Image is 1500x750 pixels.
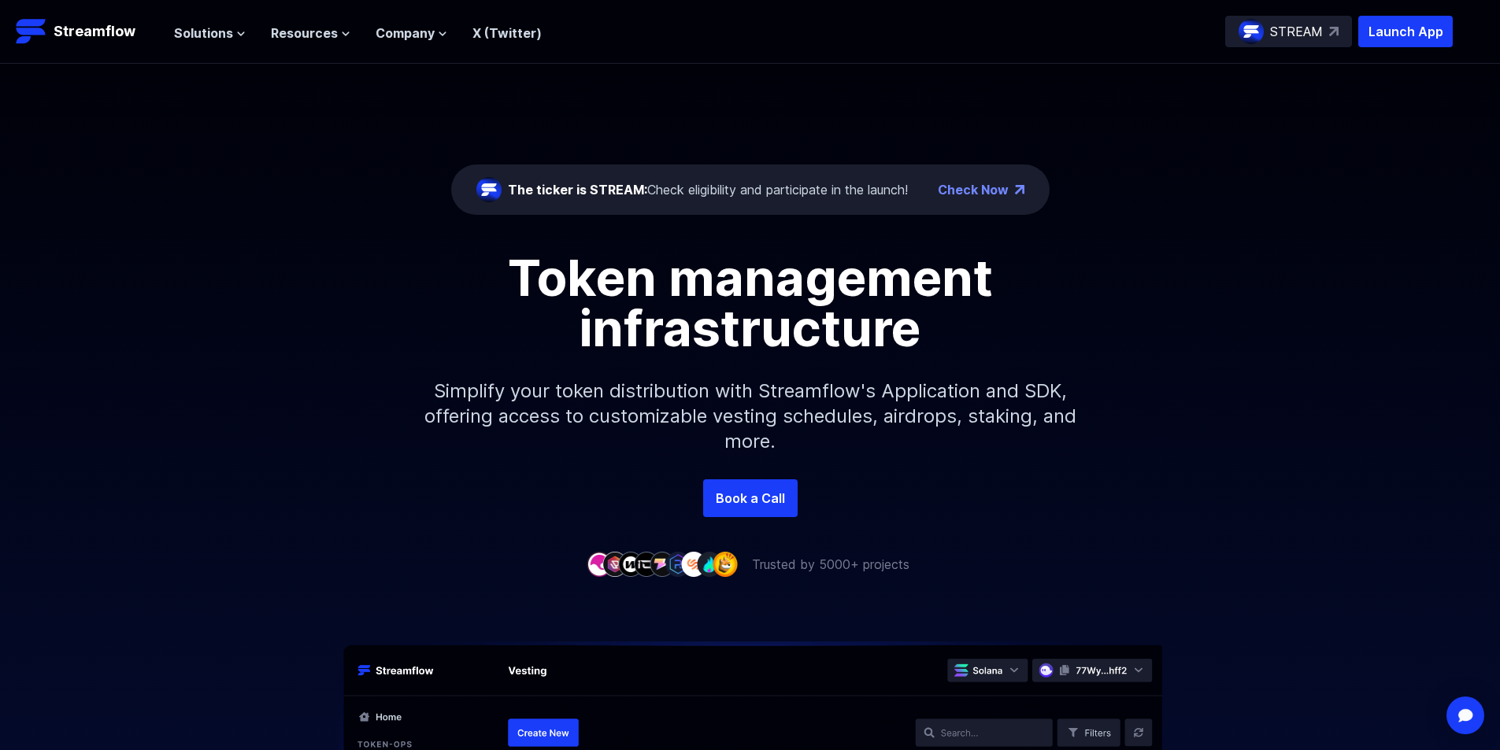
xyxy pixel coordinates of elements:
p: Simplify your token distribution with Streamflow's Application and SDK, offering access to custom... [412,353,1089,479]
img: company-8 [697,552,722,576]
a: Check Now [938,180,1009,199]
p: Trusted by 5000+ projects [752,555,909,574]
img: company-4 [634,552,659,576]
img: company-5 [650,552,675,576]
a: STREAM [1225,16,1352,47]
a: Book a Call [703,479,798,517]
p: STREAM [1270,22,1323,41]
img: top-right-arrow.svg [1329,27,1339,36]
span: Company [376,24,435,42]
h1: Token management infrastructure [396,253,1105,353]
img: company-1 [587,552,612,576]
img: company-6 [665,552,691,576]
span: The ticker is STREAM: [508,182,647,198]
img: streamflow-logo-circle.png [476,177,502,202]
a: Streamflow [16,16,158,47]
img: Streamflow Logo [16,16,47,47]
button: Resources [271,24,350,42]
a: X (Twitter) [472,25,542,41]
div: Open Intercom Messenger [1446,696,1484,734]
button: Solutions [174,24,246,42]
img: company-7 [681,552,706,576]
span: Resources [271,24,338,42]
div: Check eligibility and participate in the launch! [508,180,908,199]
p: Streamflow [54,20,135,42]
img: company-9 [713,552,738,576]
img: streamflow-logo-circle.png [1239,19,1264,44]
img: company-2 [602,552,628,576]
button: Launch App [1358,16,1453,47]
span: Solutions [174,24,233,42]
button: Company [376,24,447,42]
img: company-3 [618,552,643,576]
img: top-right-arrow.png [1015,185,1024,194]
